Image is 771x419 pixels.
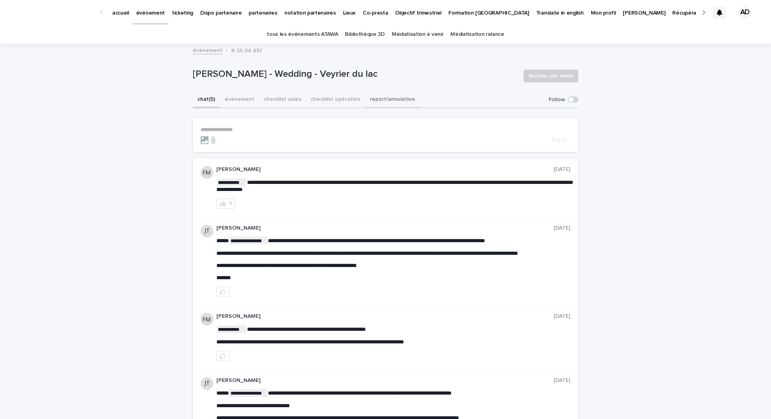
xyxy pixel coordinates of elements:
[450,25,504,44] a: Médiatisation relance
[193,69,517,80] p: [PERSON_NAME] - Wedding - Veyrier du lac
[554,313,570,320] p: [DATE]
[549,96,565,103] p: Follow
[365,92,420,108] button: report/annulation
[549,137,570,144] button: Post
[216,377,554,384] p: [PERSON_NAME]
[16,5,92,20] img: Ls34BcGeRexTGTNfXpUC
[554,225,570,232] p: [DATE]
[259,92,306,108] button: checklist sales
[739,6,751,19] div: AD
[216,287,230,297] button: like this post
[267,25,338,44] a: tous les événements ATAWA
[193,45,223,54] a: événement
[306,92,365,108] button: checklist opération
[220,92,259,108] button: événement
[529,72,573,80] span: Notifier par email
[216,198,235,209] button: 1
[216,166,554,173] p: [PERSON_NAME]
[524,70,578,82] button: Notifier par email
[231,46,262,54] p: R 25 04 651
[552,137,567,144] span: Post
[554,377,570,384] p: [DATE]
[216,225,554,232] p: [PERSON_NAME]
[216,313,554,320] p: [PERSON_NAME]
[392,25,444,44] a: Médiatisation à venir
[216,351,230,361] button: like this post
[345,25,384,44] a: Bibliothèque 3D
[229,201,232,206] div: 1
[193,92,220,108] button: chat (5)
[554,166,570,173] p: [DATE]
